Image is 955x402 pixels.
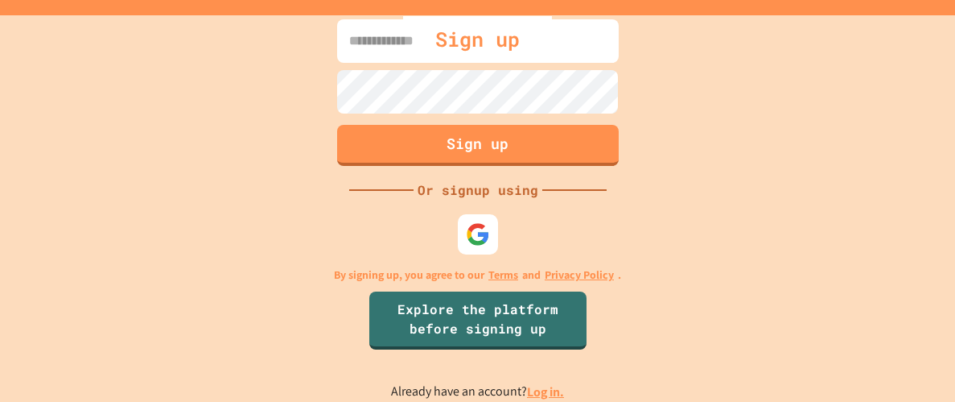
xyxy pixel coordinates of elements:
[337,125,619,166] button: Sign up
[527,383,564,400] a: Log in.
[414,180,542,200] div: Or signup using
[403,16,552,63] div: Sign up
[488,267,518,284] a: Terms
[369,292,587,350] a: Explore the platform before signing up
[466,222,490,247] img: google-icon.svg
[391,382,564,402] p: Already have an account?
[545,267,614,284] a: Privacy Policy
[334,267,621,284] p: By signing up, you agree to our and .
